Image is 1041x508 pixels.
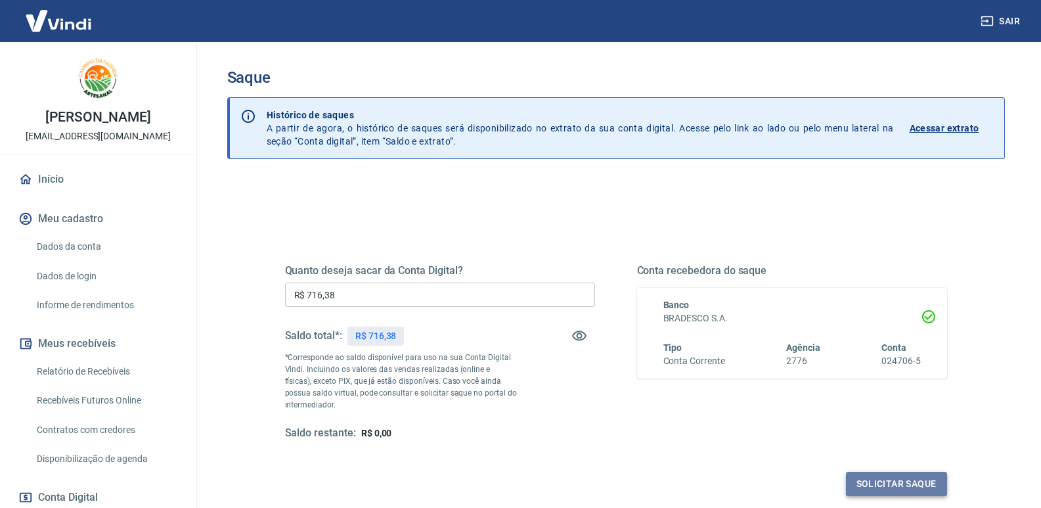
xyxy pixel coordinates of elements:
h6: 2776 [786,354,820,368]
h5: Conta recebedora do saque [637,264,947,277]
a: Dados da conta [32,233,181,260]
a: Acessar extrato [910,108,994,148]
span: R$ 0,00 [361,428,392,438]
img: Vindi [16,1,101,41]
p: A partir de agora, o histórico de saques será disponibilizado no extrato da sua conta digital. Ac... [267,108,894,148]
a: Informe de rendimentos [32,292,181,319]
p: R$ 716,38 [355,329,397,343]
p: *Corresponde ao saldo disponível para uso na sua Conta Digital Vindi. Incluindo os valores das ve... [285,352,518,411]
h5: Quanto deseja sacar da Conta Digital? [285,264,595,277]
button: Solicitar saque [846,472,947,496]
span: Banco [663,300,690,310]
span: Tipo [663,342,682,353]
p: [PERSON_NAME] [45,110,150,124]
button: Sair [978,9,1025,34]
span: Conta [881,342,906,353]
a: Disponibilização de agenda [32,446,181,473]
img: 88cfd489-ffb9-4ff3-9d54-8f81e8335bb7.jpeg [72,53,125,105]
span: Agência [786,342,820,353]
p: Histórico de saques [267,108,894,122]
a: Contratos com credores [32,417,181,444]
button: Meu cadastro [16,204,181,233]
h5: Saldo total*: [285,329,342,342]
a: Início [16,165,181,194]
h6: BRADESCO S.A. [663,312,921,325]
button: Meus recebíveis [16,329,181,358]
h3: Saque [227,68,1005,87]
p: [EMAIL_ADDRESS][DOMAIN_NAME] [26,129,171,143]
h5: Saldo restante: [285,427,356,440]
h6: 024706-5 [881,354,921,368]
a: Recebíveis Futuros Online [32,387,181,414]
a: Relatório de Recebíveis [32,358,181,385]
h6: Conta Corrente [663,354,725,368]
p: Acessar extrato [910,122,979,135]
a: Dados de login [32,263,181,290]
